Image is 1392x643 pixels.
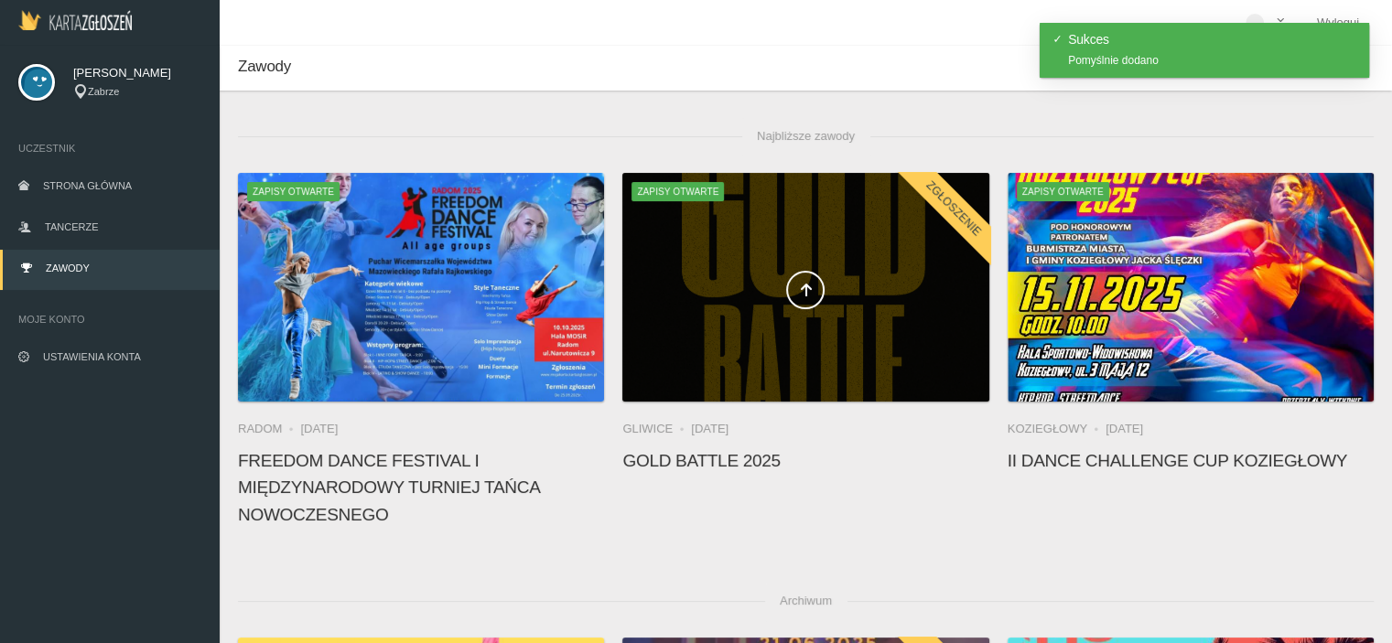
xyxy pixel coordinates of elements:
[765,583,847,619] span: Archiwum
[1068,55,1357,66] div: Pomyślnie dodano
[43,180,132,191] span: Strona główna
[1008,173,1374,402] a: II Dance Challenge Cup KOZIEGŁOWYZapisy otwarte
[18,64,55,101] img: svg
[46,263,90,273] span: Zawody
[45,221,98,232] span: Tancerze
[622,173,988,402] a: Gold Battle 2025Zapisy otwarteZgłoszenie
[18,310,201,328] span: Moje konto
[43,351,141,362] span: Ustawienia konta
[622,447,988,474] h4: Gold Battle 2025
[238,173,604,402] a: FREEDOM DANCE FESTIVAL I Międzynarodowy Turniej Tańca NowoczesnegoZapisy otwarte
[742,118,869,155] span: Najbliższe zawody
[238,420,300,438] li: Radom
[1008,420,1106,438] li: Koziegłowy
[73,64,201,82] span: [PERSON_NAME]
[895,151,1011,267] div: Zgłoszenie
[1008,447,1374,474] h4: II Dance Challenge Cup KOZIEGŁOWY
[238,173,604,402] img: FREEDOM DANCE FESTIVAL I Międzynarodowy Turniej Tańca Nowoczesnego
[300,420,338,438] li: [DATE]
[622,420,691,438] li: Gliwice
[238,447,604,528] h4: FREEDOM DANCE FESTIVAL I Międzynarodowy Turniej Tańca Nowoczesnego
[18,139,201,157] span: Uczestnik
[1017,182,1109,200] span: Zapisy otwarte
[691,420,728,438] li: [DATE]
[1008,173,1374,402] img: II Dance Challenge Cup KOZIEGŁOWY
[247,182,340,200] span: Zapisy otwarte
[18,10,132,30] img: Logo
[73,84,201,100] div: Zabrze
[238,58,291,75] span: Zawody
[631,182,724,200] span: Zapisy otwarte
[1106,420,1143,438] li: [DATE]
[1068,33,1357,46] h4: Sukces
